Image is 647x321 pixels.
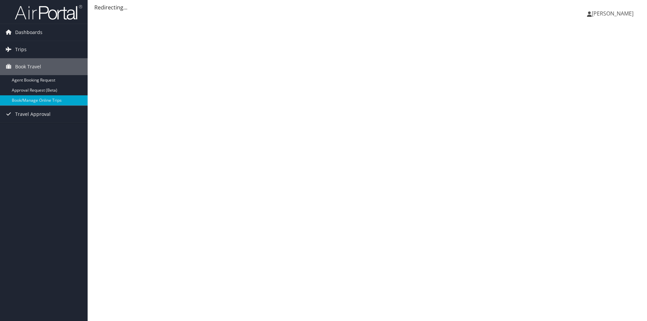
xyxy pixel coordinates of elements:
[15,106,51,123] span: Travel Approval
[15,4,82,20] img: airportal-logo.png
[15,24,42,41] span: Dashboards
[592,10,634,17] span: [PERSON_NAME]
[94,3,640,11] div: Redirecting...
[15,58,41,75] span: Book Travel
[15,41,27,58] span: Trips
[587,3,640,24] a: [PERSON_NAME]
